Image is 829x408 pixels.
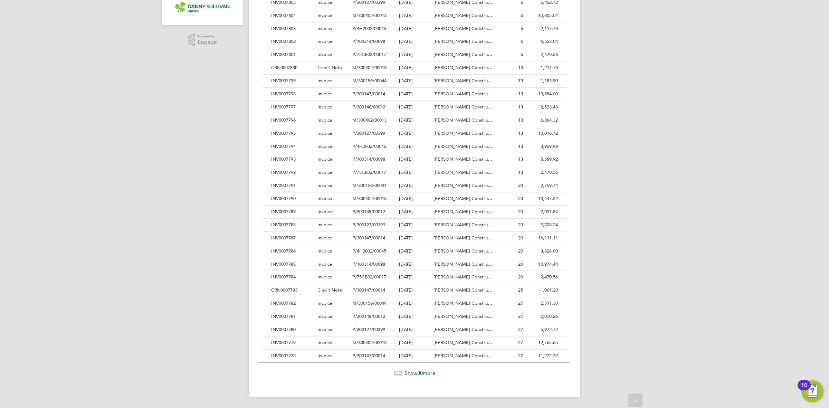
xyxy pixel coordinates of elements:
span: 25 [518,287,523,293]
div: 10,974.44 [525,258,560,271]
div: [DATE] [397,297,432,310]
div: 12,765.65 [525,336,560,349]
span: M/300402/00013 [352,117,387,123]
span: Invoice [317,143,332,149]
span: P/4H2002/00045 [352,143,386,149]
div: [DATE] [397,140,432,153]
div: [DATE] [397,75,432,87]
div: INV0007803 [269,22,316,35]
div: 3,969.98 [525,140,560,153]
div: [DATE] [397,258,432,271]
div: -1,214.76 [525,61,560,74]
span: 6 [521,12,523,18]
div: 3,824.00 [525,245,560,258]
span: 13 [518,78,523,84]
span: [PERSON_NAME] Constru… [433,12,492,18]
span: 13 [518,65,523,70]
div: 11,272.32 [525,350,560,362]
span: 20 [518,209,523,215]
span: [PERSON_NAME] Constru… [433,91,492,97]
span: 20 [518,248,523,254]
span: [PERSON_NAME] Constru… [433,156,492,162]
div: 5,972.72 [525,323,560,336]
div: 10,447.22 [525,192,560,205]
div: [DATE] [397,101,432,114]
span: [PERSON_NAME] Constru… [433,117,492,123]
span: 30 [417,370,423,376]
span: Invoice [317,104,332,110]
span: [PERSON_NAME] Constru… [433,353,492,359]
span: 13 [518,169,523,175]
div: [DATE] [397,219,432,231]
span: [PERSON_NAME] Constru… [433,169,492,175]
span: M/300156/00044 [352,182,387,188]
div: INV0007789 [269,206,316,218]
span: Invoice [317,261,332,267]
span: Invoice [317,156,332,162]
span: Invoice [317,274,332,280]
span: Invoice [317,51,332,57]
span: [PERSON_NAME] Constru… [433,340,492,345]
span: [PERSON_NAME] Constru… [433,196,492,201]
div: [DATE] [397,153,432,166]
div: INV0007794 [269,140,316,153]
div: 6,364.32 [525,114,560,127]
span: Invoice [317,326,332,332]
span: Invoice [317,26,332,31]
div: INV0007797 [269,101,316,114]
span: Invoice [317,169,332,175]
span: 20 [518,274,523,280]
div: INV0007795 [269,127,316,140]
span: 6 [521,51,523,57]
div: [DATE] [397,336,432,349]
div: 9,708.24 [525,219,560,231]
span: 27 [518,340,523,345]
div: INV0007780 [269,323,316,336]
span: P/100314/00098 [352,156,385,162]
span: [PERSON_NAME] Constru… [433,274,492,280]
span: 13 [518,156,523,162]
span: P/300147/00014 [352,235,385,241]
span: Invoice [317,117,332,123]
span: P/75CB02/00017 [352,51,386,57]
span: M/300156/00044 [352,78,387,84]
span: [PERSON_NAME] Constru… [433,51,492,57]
div: [DATE] [397,114,432,127]
span: 27 [518,300,523,306]
span: [PERSON_NAME] Constru… [433,38,492,44]
div: [DATE] [397,310,432,323]
span: P/75CB02/00017 [352,274,386,280]
div: INV0007785 [269,258,316,271]
div: CRN0007783 [269,284,316,297]
div: [DATE] [397,192,432,205]
div: INV0007791 [269,179,316,192]
span: [PERSON_NAME] Constru… [433,313,492,319]
span: [PERSON_NAME] Constru… [433,287,492,293]
span: 20 [518,235,523,241]
span: P/300148/00012 [352,313,385,319]
span: P/100314/00098 [352,38,385,44]
div: 10,016.72 [525,127,560,140]
span: Credit Note [317,287,342,293]
div: 10 [801,385,807,394]
div: INV0007801 [269,48,316,61]
span: P/100314/00098 [352,261,385,267]
span: P/300148/00012 [352,209,385,215]
span: Invoice [317,248,332,254]
div: INV0007790 [269,192,316,205]
div: 16,131.11 [525,232,560,245]
div: INV0007781 [269,310,316,323]
span: [PERSON_NAME] Constru… [433,300,492,306]
span: Invoice [317,12,332,18]
div: CRN0007800 [269,61,316,74]
div: 2,523.48 [525,101,560,114]
div: INV0007779 [269,336,316,349]
span: [PERSON_NAME] Constru… [433,65,492,70]
div: [DATE] [397,271,432,284]
div: INV0007787 [269,232,316,245]
span: Invoice [317,300,332,306]
img: dannysullivan-logo-retina.png [175,2,230,13]
div: -1,061.28 [525,284,560,297]
span: 20 [518,261,523,267]
span: M/300156/00044 [352,300,387,306]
